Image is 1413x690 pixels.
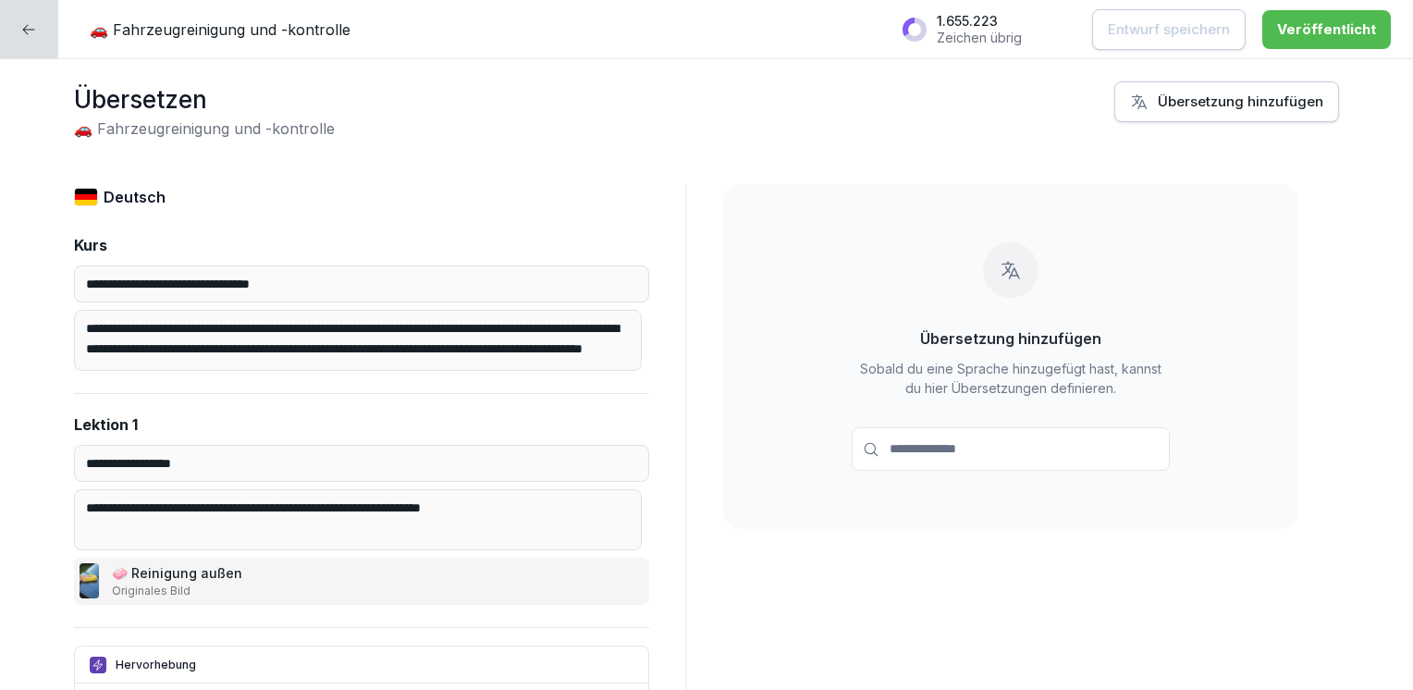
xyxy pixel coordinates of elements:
[892,6,1075,53] button: 1.655.223Zeichen übrig
[112,583,246,599] p: Originales Bild
[74,81,335,117] h1: Übersetzen
[112,563,246,583] p: 🧼 Reinigung außen
[74,234,107,256] p: Kurs
[1108,19,1230,40] p: Entwurf speichern
[90,18,350,41] p: 🚗 Fahrzeugreinigung und -kontrolle
[74,188,98,206] img: de.svg
[104,186,166,208] p: Deutsch
[1092,9,1246,50] button: Entwurf speichern
[74,413,138,436] p: Lektion 1
[937,13,1022,30] p: 1.655.223
[1130,92,1323,112] div: Übersetzung hinzufügen
[116,657,196,673] p: Hervorhebung
[1262,10,1391,49] button: Veröffentlicht
[937,30,1022,46] p: Zeichen übrig
[852,359,1170,398] p: Sobald du eine Sprache hinzugefügt hast, kannst du hier Übersetzungen definieren.
[1277,19,1376,40] div: Veröffentlicht
[1114,81,1339,122] button: Übersetzung hinzufügen
[74,117,335,140] h2: 🚗 Fahrzeugreinigung und -kontrolle
[80,563,99,598] img: oqy2ghblx9ql10n417nsshm9.png
[920,327,1101,350] p: Übersetzung hinzufügen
